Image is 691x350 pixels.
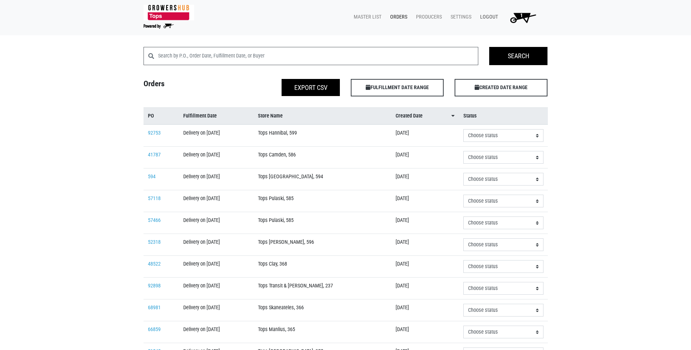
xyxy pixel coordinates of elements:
span: Status [463,112,477,120]
td: Tops [GEOGRAPHIC_DATA], 594 [254,168,391,190]
td: Tops Skaneateles, 366 [254,299,391,321]
td: [DATE] [391,168,459,190]
td: [DATE] [391,299,459,321]
td: [DATE] [391,124,459,147]
a: Logout [474,10,501,24]
a: 1 [501,10,542,25]
td: Tops Clay, 368 [254,256,391,278]
span: PO [148,112,154,120]
a: Store Name [258,112,387,120]
span: CREATED DATE RANGE [455,79,547,96]
input: Search [489,47,547,65]
a: 68981 [148,305,161,311]
input: Search by P.O., Order Date, Fulfillment Date, or Buyer [158,47,479,65]
a: 52318 [148,239,161,245]
img: Cart [507,10,539,25]
span: Fulfillment Date [183,112,217,120]
td: [DATE] [391,321,459,343]
td: [DATE] [391,256,459,278]
td: [DATE] [391,147,459,168]
td: Delivery on [DATE] [179,299,254,321]
img: Powered by Big Wheelbarrow [144,24,174,29]
button: Export CSV [282,79,340,96]
a: Fulfillment Date [183,112,250,120]
a: 594 [148,174,156,180]
a: Orders [384,10,410,24]
a: 66859 [148,326,161,333]
td: Delivery on [DATE] [179,234,254,256]
a: PO [148,112,174,120]
a: Settings [445,10,474,24]
td: Delivery on [DATE] [179,256,254,278]
td: [DATE] [391,212,459,234]
td: Tops Pulaski, 585 [254,212,391,234]
td: Delivery on [DATE] [179,278,254,299]
a: 57466 [148,217,161,223]
a: Producers [410,10,445,24]
span: Created Date [396,112,423,120]
td: Delivery on [DATE] [179,321,254,343]
td: Tops Transit & [PERSON_NAME], 237 [254,278,391,299]
td: Tops Hannibal, 599 [254,124,391,147]
a: 48522 [148,261,161,267]
span: FULFILLMENT DATE RANGE [351,79,444,96]
span: Store Name [258,112,283,120]
h4: Orders [138,79,242,94]
a: Created Date [396,112,455,120]
a: 92898 [148,283,161,289]
td: Tops Pulaski, 585 [254,190,391,212]
td: Tops Camden, 586 [254,147,391,168]
td: Tops [PERSON_NAME], 596 [254,234,391,256]
td: [DATE] [391,234,459,256]
a: 57118 [148,195,161,202]
img: 279edf242af8f9d49a69d9d2afa010fb.png [144,5,194,20]
a: Status [463,112,543,120]
td: [DATE] [391,278,459,299]
td: Delivery on [DATE] [179,124,254,147]
a: 92753 [148,130,161,136]
td: Delivery on [DATE] [179,190,254,212]
td: Tops Manlius, 365 [254,321,391,343]
td: Delivery on [DATE] [179,168,254,190]
td: [DATE] [391,190,459,212]
span: 1 [520,12,523,19]
a: 41787 [148,152,161,158]
td: Delivery on [DATE] [179,147,254,168]
a: Master List [348,10,384,24]
td: Delivery on [DATE] [179,212,254,234]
